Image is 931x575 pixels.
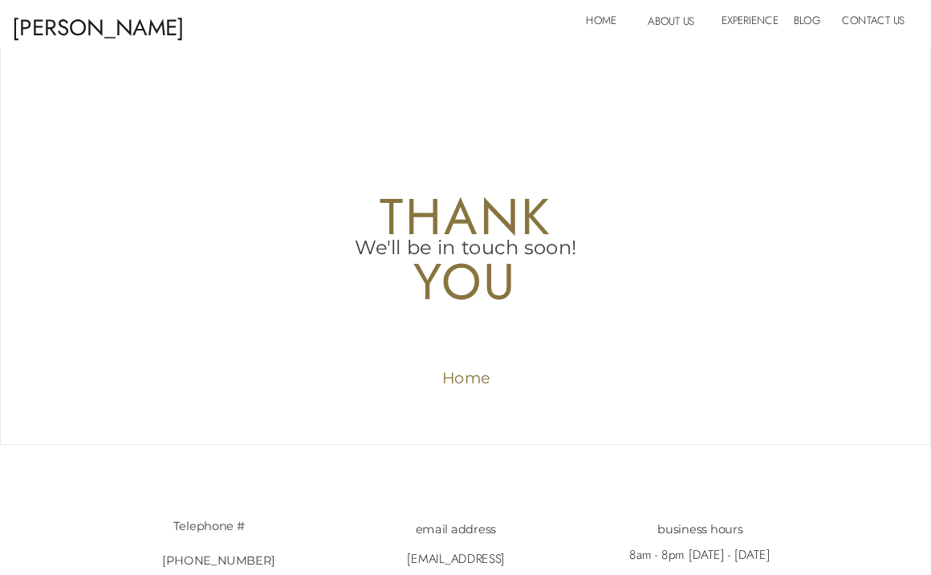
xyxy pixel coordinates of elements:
a: Experience [722,11,775,36]
p: [EMAIL_ADDRESS][DOMAIN_NAME] [374,548,539,567]
h3: [PHONE_NUMBER] [162,552,255,567]
a: Home [586,11,626,36]
h3: email address [380,521,532,536]
h2: You [409,246,521,310]
h3: business hours [624,521,776,536]
p: Telephone # [161,518,257,536]
a: Blog [794,11,829,36]
h3: We'll be in touch soon! [316,234,615,258]
p: [PERSON_NAME] & [PERSON_NAME] [12,7,201,36]
a: About Us [648,11,708,36]
h2: Thank [377,181,555,245]
p: 8am - 8pm [DATE] - [DATE] [617,545,782,564]
a: Home [420,366,513,390]
a: Contact Us [842,11,908,36]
